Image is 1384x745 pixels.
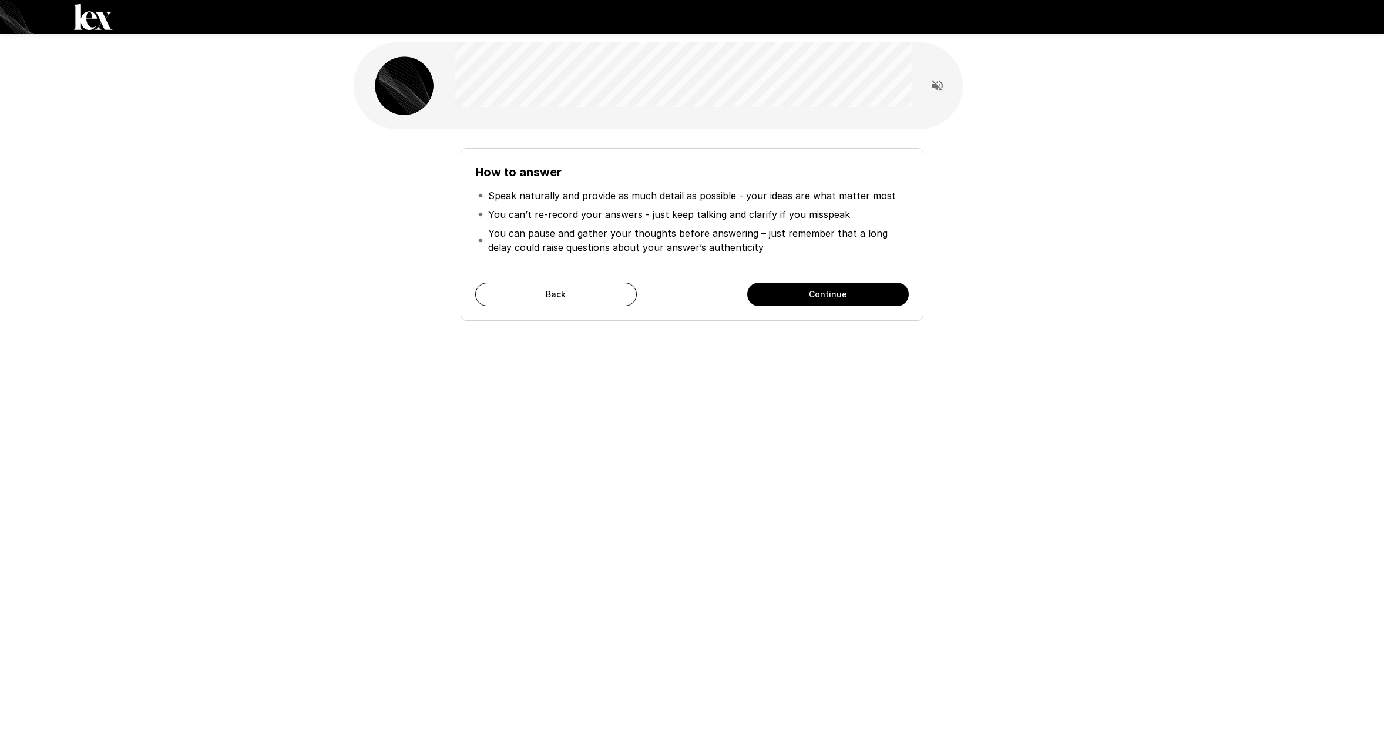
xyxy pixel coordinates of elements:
[488,189,896,203] p: Speak naturally and provide as much detail as possible - your ideas are what matter most
[475,283,637,306] button: Back
[488,207,850,222] p: You can’t re-record your answers - just keep talking and clarify if you misspeak
[926,74,949,98] button: Read questions aloud
[375,56,434,115] img: lex_avatar2.png
[747,283,909,306] button: Continue
[475,165,562,179] b: How to answer
[488,226,906,254] p: You can pause and gather your thoughts before answering – just remember that a long delay could r...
